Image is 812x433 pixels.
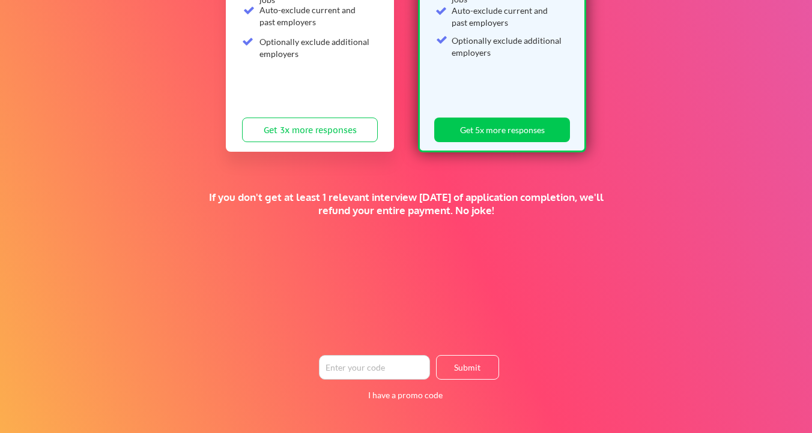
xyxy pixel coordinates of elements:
[259,36,371,59] div: Optionally exclude additional employers
[259,4,371,28] div: Auto-exclude current and past employers
[319,355,430,380] input: Enter your code
[452,5,563,28] div: Auto-exclude current and past employers
[242,118,378,142] button: Get 3x more responses
[208,191,604,217] div: If you don't get at least 1 relevant interview [DATE] of application completion, we'll refund you...
[436,355,499,380] button: Submit
[452,35,563,58] div: Optionally exclude additional employers
[362,388,450,402] button: I have a promo code
[434,118,570,142] button: Get 5x more responses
